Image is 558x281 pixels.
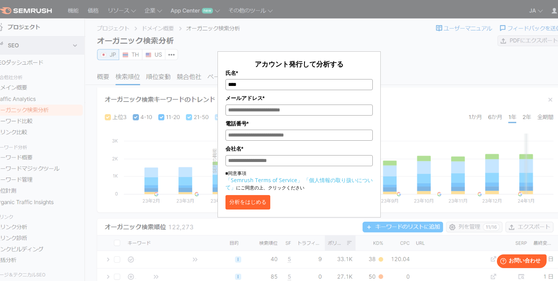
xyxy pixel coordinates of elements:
a: 「Semrush Terms of Service」 [225,176,303,184]
label: メールアドレス* [225,94,373,102]
label: 電話番号* [225,119,373,128]
iframe: Help widget launcher [490,251,550,273]
button: 分析をはじめる [225,195,270,210]
span: アカウント発行して分析する [255,59,344,68]
p: ■同意事項 にご同意の上、クリックください [225,170,373,191]
a: 「個人情報の取り扱いについて」 [225,176,373,191]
